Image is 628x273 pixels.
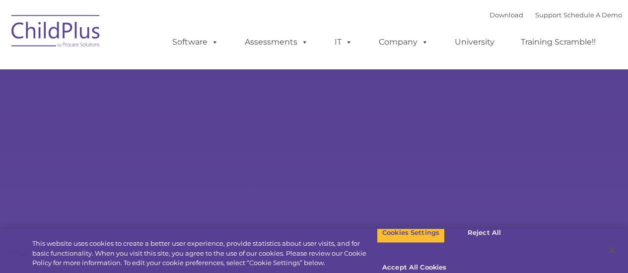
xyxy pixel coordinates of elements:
[563,11,622,19] a: Schedule A Demo
[32,239,377,268] div: This website uses cookies to create a better user experience, provide statistics about user visit...
[377,222,445,243] button: Cookies Settings
[535,11,561,19] a: Support
[601,239,623,261] button: Close
[453,222,515,243] button: Reject All
[489,11,523,19] a: Download
[511,32,606,52] a: Training Scramble!!
[6,8,106,57] img: ChildPlus by Procare Solutions
[445,32,504,52] a: University
[235,32,318,52] a: Assessments
[489,11,622,19] font: |
[369,32,438,52] a: Company
[325,32,362,52] a: IT
[162,32,228,52] a: Software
